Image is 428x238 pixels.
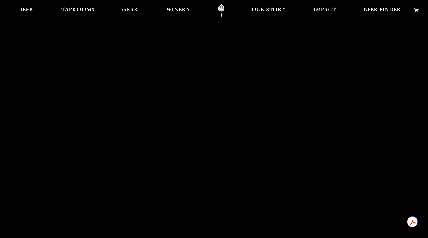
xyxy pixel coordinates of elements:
[122,8,138,12] span: Gear
[210,4,232,17] a: Odell Home
[166,8,190,12] span: Winery
[314,8,336,12] span: Impact
[15,4,38,17] a: Beer
[57,4,98,17] a: Taprooms
[360,4,405,17] a: Beer Finder
[19,8,34,12] span: Beer
[363,8,401,12] span: Beer Finder
[251,8,286,12] span: Our Story
[162,4,194,17] a: Winery
[310,4,340,17] a: Impact
[247,4,290,17] a: Our Story
[118,4,142,17] a: Gear
[61,8,94,12] span: Taprooms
